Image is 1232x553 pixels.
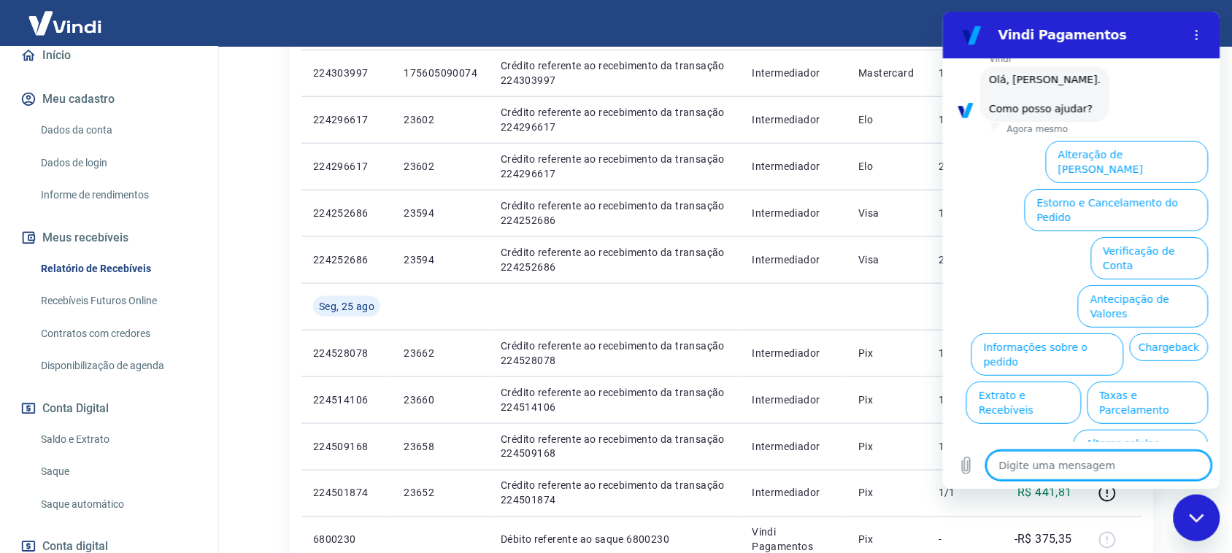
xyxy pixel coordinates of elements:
[939,159,982,174] p: 2/2
[859,206,916,220] p: Visa
[859,159,916,174] p: Elo
[752,66,836,80] p: Intermediador
[501,152,729,181] p: Crédito referente ao recebimento da transação 224296617
[752,392,836,407] p: Intermediador
[501,245,729,274] p: Crédito referente ao recebimento da transação 224252686
[35,425,201,455] a: Saldo e Extrato
[404,392,477,407] p: 23660
[501,533,729,547] p: Débito referente ao saque 6800230
[501,58,729,88] p: Crédito referente ao recebimento da transação 224303997
[18,1,112,45] img: Vindi
[939,439,982,454] p: 1/1
[939,533,982,547] p: -
[404,486,477,500] p: 23652
[35,319,201,349] a: Contratos com credores
[752,346,836,360] p: Intermediador
[35,351,201,381] a: Disponibilização de agenda
[313,112,380,127] p: 224296617
[404,112,477,127] p: 23602
[404,346,477,360] p: 23662
[35,254,201,284] a: Relatório de Recebíveis
[859,112,916,127] p: Elo
[501,432,729,461] p: Crédito referente ao recebimento da transação 224509168
[1018,484,1073,502] p: R$ 441,81
[752,439,836,454] p: Intermediador
[313,346,380,360] p: 224528078
[18,222,201,254] button: Meus recebíveis
[752,252,836,267] p: Intermediador
[1162,10,1214,37] button: Sair
[752,206,836,220] p: Intermediador
[752,486,836,500] p: Intermediador
[313,159,380,174] p: 224296617
[313,533,380,547] p: 6800230
[18,39,201,71] a: Início
[943,12,1220,489] iframe: Janela de mensagens
[859,392,916,407] p: Pix
[404,206,477,220] p: 23594
[404,439,477,454] p: 23658
[35,148,201,178] a: Dados de login
[18,392,201,425] button: Conta Digital
[859,66,916,80] p: Mastercard
[501,198,729,228] p: Crédito referente ao recebimento da transação 224252686
[313,252,380,267] p: 224252686
[859,533,916,547] p: Pix
[859,439,916,454] p: Pix
[939,346,982,360] p: 1/1
[18,83,201,115] button: Meu cadastro
[35,457,201,487] a: Saque
[752,112,836,127] p: Intermediador
[939,486,982,500] p: 1/1
[501,339,729,368] p: Crédito referente ao recebimento da transação 224528078
[35,180,201,210] a: Informe de rendimentos
[939,252,982,267] p: 2/2
[313,392,380,407] p: 224514106
[501,385,729,414] p: Crédito referente ao recebimento da transação 224514106
[752,159,836,174] p: Intermediador
[501,479,729,508] p: Crédito referente ao recebimento da transação 224501874
[939,392,982,407] p: 1/1
[313,439,380,454] p: 224509168
[404,66,477,80] p: 175605090074
[404,252,477,267] p: 23594
[313,206,380,220] p: 224252686
[501,105,729,134] p: Crédito referente ao recebimento da transação 224296617
[859,252,916,267] p: Visa
[35,286,201,316] a: Recebíveis Futuros Online
[35,490,201,519] a: Saque automático
[939,206,982,220] p: 1/2
[404,159,477,174] p: 23602
[313,486,380,500] p: 224501874
[859,486,916,500] p: Pix
[939,112,982,127] p: 1/2
[35,115,201,145] a: Dados da conta
[1174,495,1220,541] iframe: Botão para abrir a janela de mensagens, conversa em andamento
[1015,531,1072,549] p: -R$ 375,35
[859,346,916,360] p: Pix
[939,66,982,80] p: 1/4
[319,299,374,314] span: Seg, 25 ago
[313,66,380,80] p: 224303997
